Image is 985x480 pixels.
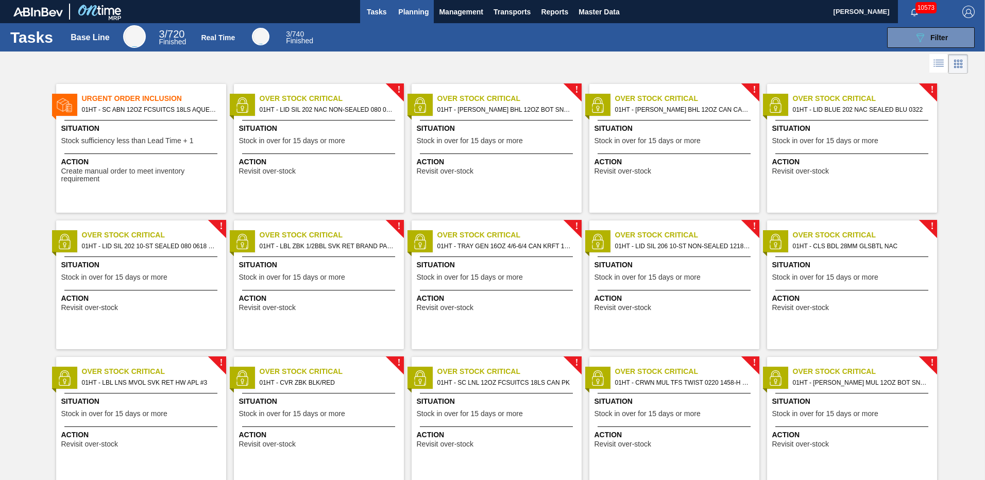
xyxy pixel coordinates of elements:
span: Situation [772,123,935,134]
div: List Vision [929,54,948,74]
span: Action [239,430,401,440]
span: ! [930,359,933,367]
span: Over Stock Critical [793,230,937,241]
span: Situation [595,123,757,134]
span: Situation [61,396,224,407]
span: Situation [61,260,224,270]
span: Situation [772,396,935,407]
span: Over Stock Critical [260,93,404,104]
span: Urgent Order Inclusion [82,93,226,104]
img: status [768,97,783,113]
span: Revisit over-stock [239,167,296,175]
img: status [412,370,428,386]
span: Filter [930,33,948,42]
span: 10573 [915,2,937,13]
span: Situation [61,123,224,134]
span: Action [595,430,757,440]
span: Action [417,293,579,304]
span: Revisit over-stock [61,440,118,448]
span: Situation [417,396,579,407]
span: Revisit over-stock [772,440,829,448]
div: Base Line [159,30,186,45]
span: / 720 [159,28,184,40]
span: Action [595,293,757,304]
span: Over Stock Critical [82,366,226,377]
span: Action [239,293,401,304]
span: 01HT - CLS BDL 28MM GLSBTL NAC [793,241,929,252]
span: 01HT - CVR ZBK BLK/RED [260,377,396,388]
span: Action [772,293,935,304]
span: 01HT - CARR BHL 12OZ BOT SNUG 12/12 12OZ BOT - AQUEOUS COATING [437,104,573,115]
span: Situation [417,123,579,134]
span: ! [575,222,578,230]
img: status [234,370,250,386]
span: Situation [417,260,579,270]
span: Stock in over for 15 days or more [417,410,523,418]
span: 01HT - CARR BHL 12OZ CAN CAN PK 12/12 CAN [615,104,751,115]
span: Action [417,157,579,167]
span: Over Stock Critical [615,366,759,377]
span: Over Stock Critical [260,366,404,377]
span: Stock sufficiency less than Lead Time + 1 [61,137,194,145]
span: 01HT - LBL ZBK 1/2BBL SVK RET BRAND PAPER NAC [260,241,396,252]
img: status [590,234,605,249]
span: Revisit over-stock [772,167,829,175]
span: Stock in over for 15 days or more [772,137,878,145]
span: / 740 [286,30,304,38]
img: status [234,97,250,113]
img: status [768,370,783,386]
span: Finished [159,38,186,46]
span: Planning [398,6,429,18]
span: Stock in over for 15 days or more [417,273,523,281]
span: Create manual order to meet inventory requirement [61,167,224,183]
span: Stock in over for 15 days or more [595,410,701,418]
span: Action [61,430,224,440]
span: Revisit over-stock [417,304,473,312]
img: status [768,234,783,249]
span: Revisit over-stock [772,304,829,312]
span: Over Stock Critical [615,230,759,241]
span: 01HT - LID SIL 202 NAC NON-SEALED 080 0215 RED [260,104,396,115]
span: Action [595,157,757,167]
span: Finished [286,37,313,45]
span: Stock in over for 15 days or more [772,410,878,418]
img: status [590,370,605,386]
span: Situation [239,260,401,270]
span: ! [930,222,933,230]
span: Action [61,157,224,167]
span: Over Stock Critical [437,366,582,377]
span: 01HT - CRWN MUL TFS TWIST 0220 1458-H 3-COLR TW [615,377,751,388]
span: Revisit over-stock [417,440,473,448]
span: 01HT - SC LNL 12OZ FCSUITCS 18LS CAN PK [437,377,573,388]
span: 3 [159,28,164,40]
span: Stock in over for 15 days or more [595,273,701,281]
div: Base Line [123,25,146,48]
img: status [234,234,250,249]
span: Action [772,430,935,440]
span: Stock in over for 15 days or more [61,410,167,418]
span: ! [753,222,756,230]
span: Stock in over for 15 days or more [239,273,345,281]
span: Over Stock Critical [437,93,582,104]
span: ! [753,86,756,94]
span: Action [417,430,579,440]
span: Stock in over for 15 days or more [595,137,701,145]
div: Base Line [71,33,110,42]
span: ! [753,359,756,367]
span: Reports [541,6,568,18]
span: Revisit over-stock [417,167,473,175]
span: Action [61,293,224,304]
span: Over Stock Critical [437,230,582,241]
button: Filter [887,27,975,48]
span: Stock in over for 15 days or more [239,137,345,145]
span: ! [219,222,223,230]
img: status [57,234,72,249]
img: status [57,97,72,113]
img: status [412,234,428,249]
span: 01HT - TRAY GEN 16OZ 4/6-6/4 CAN KRFT 1986-D [437,241,573,252]
img: TNhmsLtSVTkK8tSr43FrP2fwEKptu5GPRR3wAAAABJRU5ErkJggg== [13,7,63,16]
span: Over Stock Critical [260,230,404,241]
span: 3 [286,30,290,38]
span: Revisit over-stock [595,440,651,448]
span: Tasks [365,6,388,18]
